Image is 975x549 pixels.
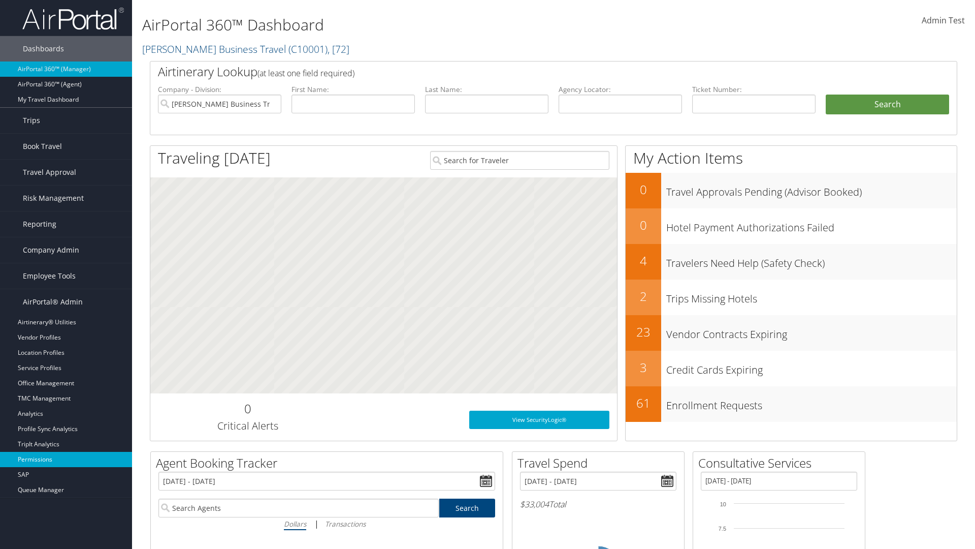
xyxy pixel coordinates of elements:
i: Dollars [284,519,306,529]
span: Risk Management [23,186,84,211]
input: Search Agents [158,499,439,517]
h2: 4 [626,252,661,269]
tspan: 10 [720,501,726,507]
div: | [158,517,495,530]
h3: Travel Approvals Pending (Advisor Booked) [666,180,957,199]
h3: Critical Alerts [158,419,337,433]
span: , [ 72 ] [328,42,349,56]
h2: 23 [626,323,661,341]
span: AirPortal® Admin [23,289,83,315]
h1: AirPortal 360™ Dashboard [142,14,691,36]
h1: Traveling [DATE] [158,147,271,169]
h3: Trips Missing Hotels [666,287,957,306]
span: Employee Tools [23,263,76,289]
h3: Travelers Need Help (Safety Check) [666,251,957,270]
h2: Airtinerary Lookup [158,63,882,80]
label: Company - Division: [158,84,281,95]
input: Search for Traveler [430,151,609,170]
span: Admin Test [922,15,965,26]
h2: Travel Spend [517,454,684,472]
h2: Consultative Services [698,454,865,472]
h2: 2 [626,288,661,305]
span: Dashboards [23,36,64,62]
span: $33,004 [520,499,549,510]
i: Transactions [325,519,366,529]
span: Book Travel [23,134,62,159]
h6: Total [520,499,676,510]
span: Company Admin [23,237,79,263]
label: Agency Locator: [559,84,682,95]
a: 23Vendor Contracts Expiring [626,315,957,351]
h3: Vendor Contracts Expiring [666,322,957,342]
h2: 3 [626,359,661,376]
a: [PERSON_NAME] Business Travel [142,42,349,56]
h3: Enrollment Requests [666,393,957,413]
a: Admin Test [922,5,965,37]
button: Search [826,95,949,115]
h2: 0 [626,217,661,234]
a: 3Credit Cards Expiring [626,351,957,386]
h2: Agent Booking Tracker [156,454,503,472]
h3: Hotel Payment Authorizations Failed [666,216,957,235]
h2: 61 [626,394,661,412]
a: View SecurityLogic® [469,411,609,429]
label: Ticket Number: [692,84,816,95]
span: Travel Approval [23,160,76,185]
span: Reporting [23,211,56,237]
h3: Credit Cards Expiring [666,358,957,377]
label: Last Name: [425,84,548,95]
span: ( C10001 ) [288,42,328,56]
a: 0Hotel Payment Authorizations Failed [626,208,957,244]
h2: 0 [158,400,337,417]
tspan: 7.5 [719,526,726,532]
h1: My Action Items [626,147,957,169]
a: 0Travel Approvals Pending (Advisor Booked) [626,173,957,208]
span: Trips [23,108,40,133]
label: First Name: [291,84,415,95]
a: Search [439,499,496,517]
h2: 0 [626,181,661,198]
img: airportal-logo.png [22,7,124,30]
a: 2Trips Missing Hotels [626,280,957,315]
a: 4Travelers Need Help (Safety Check) [626,244,957,280]
span: (at least one field required) [257,68,354,79]
a: 61Enrollment Requests [626,386,957,422]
